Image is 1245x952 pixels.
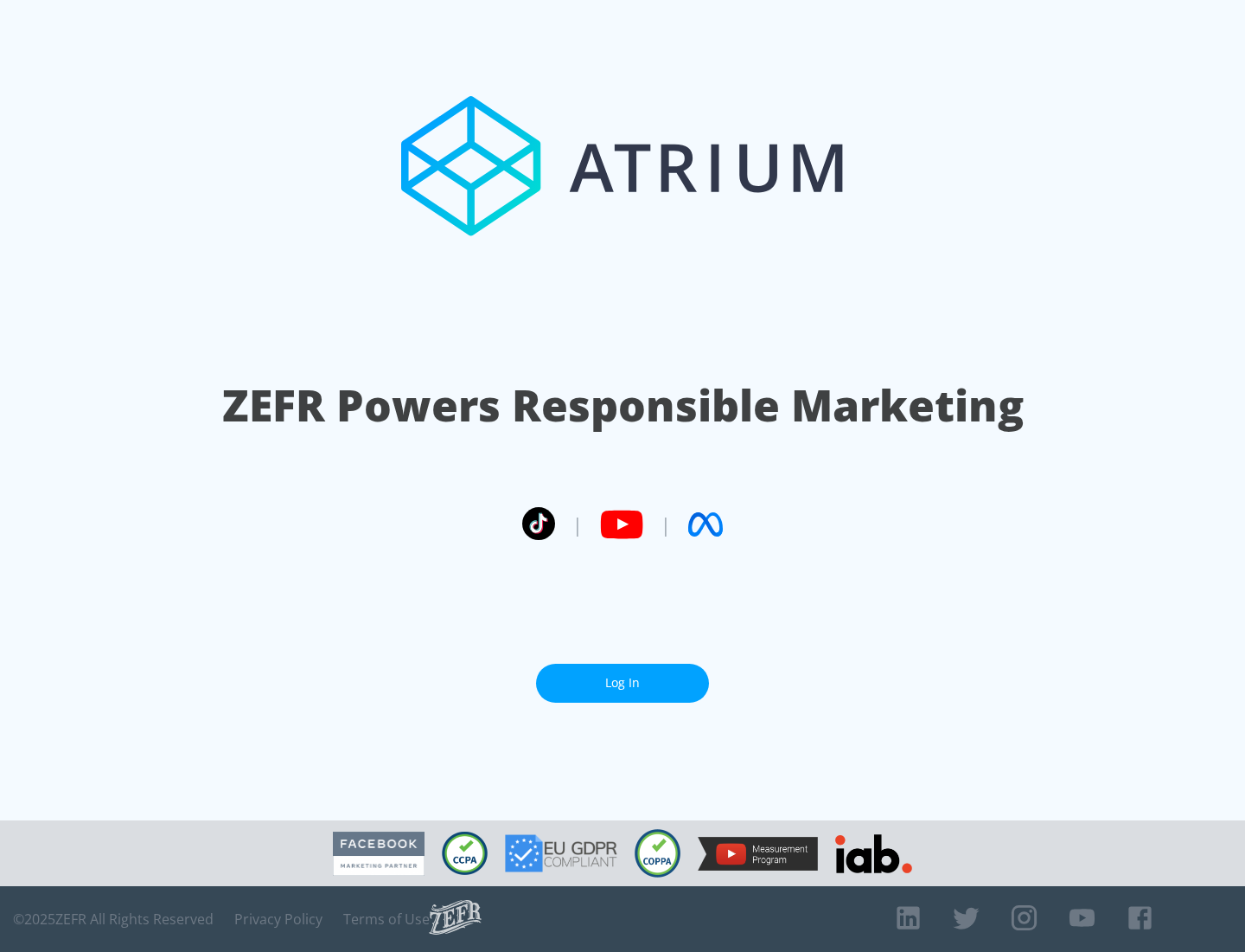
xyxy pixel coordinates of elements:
a: Log In [536,664,709,703]
img: CCPA Compliant [442,832,488,875]
img: IAB [835,834,912,873]
a: Terms of Use [343,910,430,928]
img: GDPR Compliant [505,834,617,872]
a: Privacy Policy [234,910,322,928]
span: © 2025 ZEFR All Rights Reserved [13,910,214,928]
h1: ZEFR Powers Responsible Marketing [222,376,1024,435]
span: | [572,511,583,537]
span: | [661,511,671,537]
img: YouTube Measurement Program [698,837,818,871]
img: COPPA Compliant [635,829,680,878]
img: Facebook Marketing Partner [333,832,425,876]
